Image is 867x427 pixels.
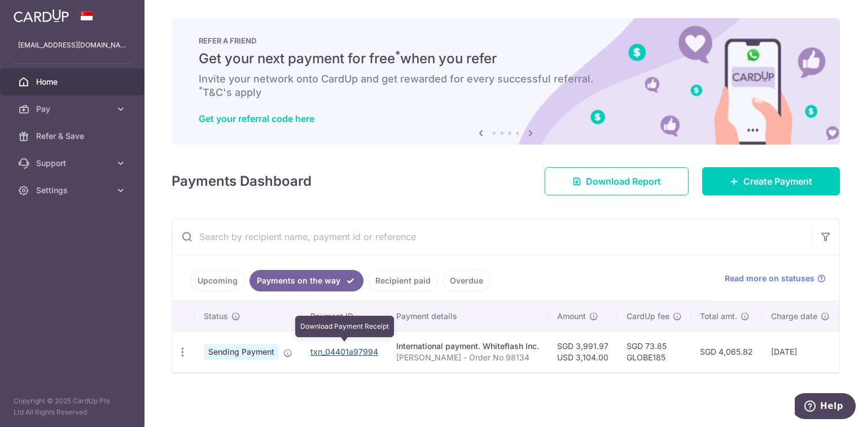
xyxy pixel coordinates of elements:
[18,40,126,51] p: [EMAIL_ADDRESS][DOMAIN_NAME]
[725,273,815,284] span: Read more on statuses
[795,393,856,421] iframe: Opens a widget where you can find more information
[443,270,491,291] a: Overdue
[618,331,691,372] td: SGD 73.85 GLOBE185
[368,270,438,291] a: Recipient paid
[172,171,312,191] h4: Payments Dashboard
[545,167,689,195] a: Download Report
[204,311,228,322] span: Status
[762,331,839,372] td: [DATE]
[199,50,813,68] h5: Get your next payment for free when you refer
[627,311,669,322] span: CardUp fee
[199,113,314,124] a: Get your referral code here
[557,311,586,322] span: Amount
[295,316,394,337] div: Download Payment Receipt
[204,344,279,360] span: Sending Payment
[691,331,762,372] td: SGD 4,065.82
[396,352,539,363] p: [PERSON_NAME] - Order No 98134
[586,175,661,188] span: Download Report
[771,311,817,322] span: Charge date
[14,9,69,23] img: CardUp
[36,103,111,115] span: Pay
[725,273,826,284] a: Read more on statuses
[36,76,111,88] span: Home
[249,270,364,291] a: Payments on the way
[172,219,812,255] input: Search by recipient name, payment id or reference
[199,72,813,99] h6: Invite your network onto CardUp and get rewarded for every successful referral. T&C's apply
[199,36,813,45] p: REFER A FRIEND
[702,167,840,195] a: Create Payment
[700,311,737,322] span: Total amt.
[190,270,245,291] a: Upcoming
[36,158,111,169] span: Support
[172,18,840,145] img: RAF banner
[743,175,812,188] span: Create Payment
[301,302,387,331] th: Payment ID
[310,347,378,356] a: txn_04401a97994
[36,130,111,142] span: Refer & Save
[387,302,548,331] th: Payment details
[36,185,111,196] span: Settings
[396,341,539,352] div: International payment. Whiteflash Inc.
[548,331,618,372] td: SGD 3,991.97 USD 3,104.00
